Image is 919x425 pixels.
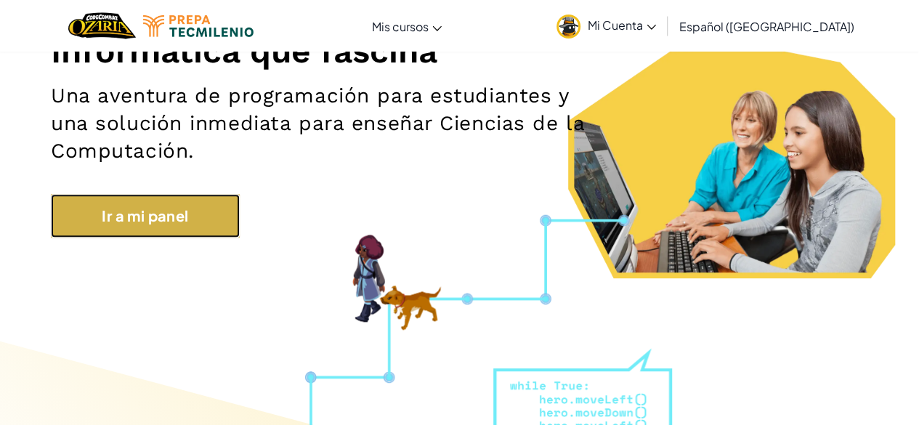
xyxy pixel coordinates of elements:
[556,15,580,39] img: avatar
[679,19,854,34] span: Español ([GEOGRAPHIC_DATA])
[372,19,429,34] span: Mis cursos
[365,7,449,46] a: Mis cursos
[143,15,254,37] img: Tecmilenio logo
[51,194,240,238] a: Ir a mi panel
[68,11,136,41] a: Ozaria by CodeCombat logo
[68,11,136,41] img: Home
[588,17,656,33] span: Mi Cuenta
[549,3,663,49] a: Mi Cuenta
[51,82,599,165] h2: Una aventura de programación para estudiantes y una solución inmediata para enseñar Ciencias de l...
[672,7,862,46] a: Español ([GEOGRAPHIC_DATA])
